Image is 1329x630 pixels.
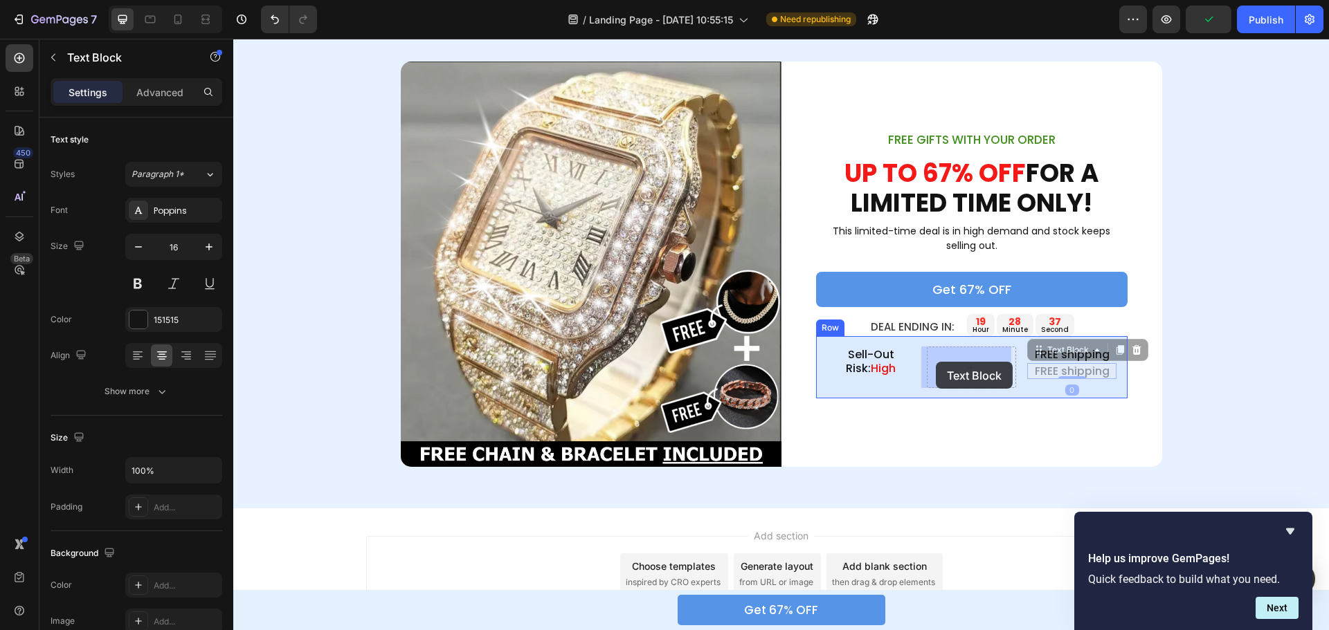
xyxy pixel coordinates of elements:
[1256,597,1299,619] button: Next question
[51,204,68,216] div: Font
[91,11,97,28] p: 7
[1088,523,1299,619] div: Help us improve GemPages!
[51,501,82,513] div: Padding
[6,6,103,33] button: 7
[51,379,222,404] button: Show more
[1088,550,1299,567] h2: Help us improve GemPages!
[154,205,219,217] div: Poppins
[132,168,184,180] span: Paragraph 1*
[154,314,219,326] div: 151515
[583,12,586,27] span: /
[154,615,219,628] div: Add...
[51,346,89,365] div: Align
[154,580,219,592] div: Add...
[13,147,33,158] div: 450
[126,458,221,483] input: Auto
[261,6,317,33] div: Undo/Redo
[1249,12,1283,27] div: Publish
[136,85,183,100] p: Advanced
[105,385,169,398] div: Show more
[51,237,87,256] div: Size
[780,13,851,26] span: Need republishing
[51,133,89,146] div: Text style
[154,501,219,514] div: Add...
[1282,523,1299,539] button: Hide survey
[51,544,118,563] div: Background
[1088,573,1299,586] p: Quick feedback to build what you need.
[51,579,72,591] div: Color
[233,39,1329,630] iframe: Design area
[1237,6,1295,33] button: Publish
[51,168,75,180] div: Styles
[51,464,73,476] div: Width
[589,12,733,27] span: Landing Page - [DATE] 10:55:15
[51,615,75,627] div: Image
[51,429,87,447] div: Size
[51,313,72,326] div: Color
[125,162,222,187] button: Paragraph 1*
[67,49,185,66] p: Text Block
[10,253,33,264] div: Beta
[69,85,107,100] p: Settings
